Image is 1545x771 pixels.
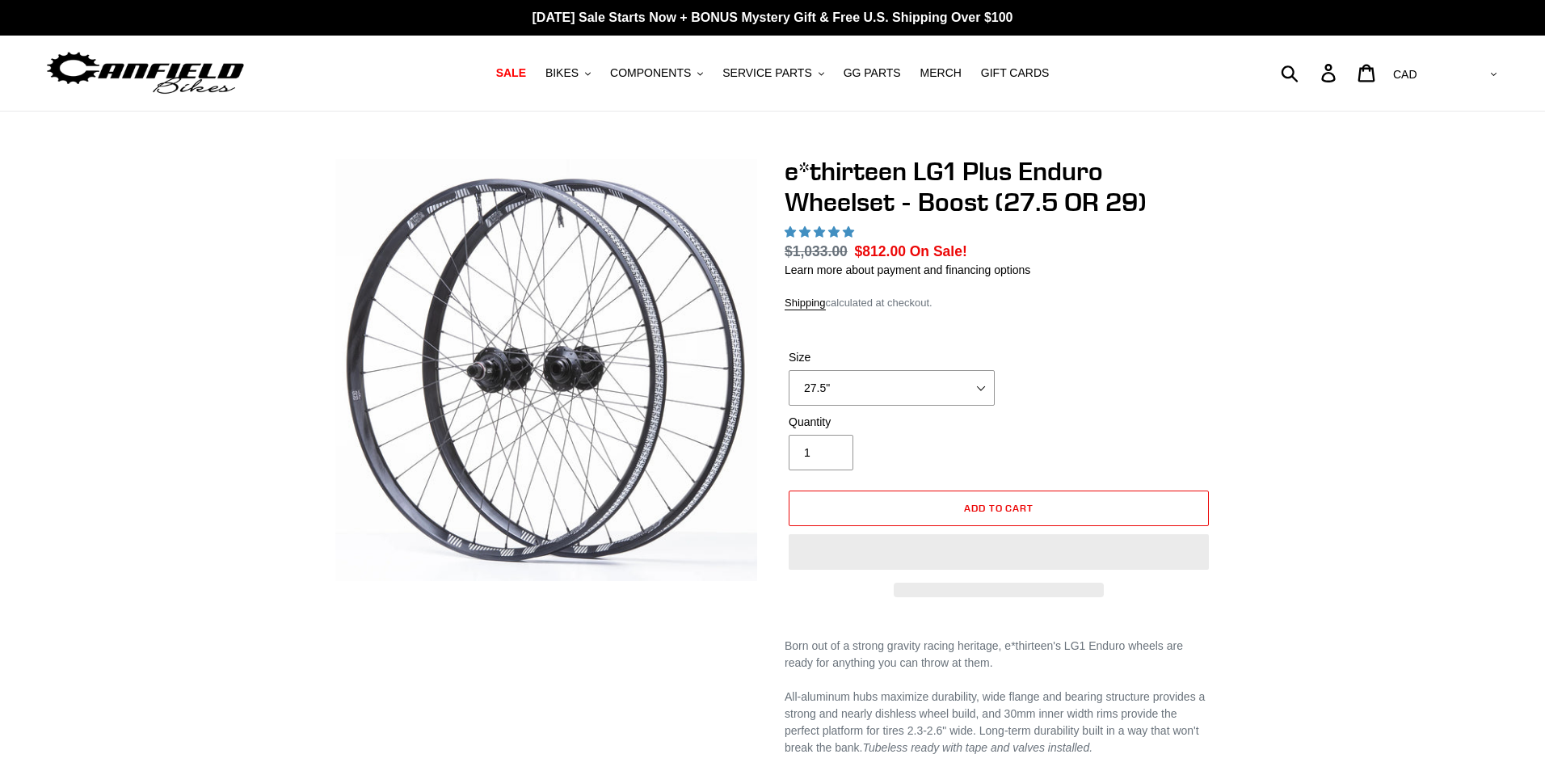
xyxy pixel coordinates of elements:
[496,66,526,80] span: SALE
[602,62,711,84] button: COMPONENTS
[537,62,599,84] button: BIKES
[863,741,1093,754] em: Tubeless ready with tape and valves installed.
[44,48,246,99] img: Canfield Bikes
[1290,55,1331,91] input: Search
[545,66,579,80] span: BIKES
[973,62,1058,84] a: GIFT CARDS
[912,62,970,84] a: MERCH
[714,62,831,84] button: SERVICE PARTS
[722,66,811,80] span: SERVICE PARTS
[844,66,901,80] span: GG PARTS
[785,156,1213,218] h1: e*thirteen LG1 Plus Enduro Wheelset - Boost (27.5 OR 29)
[785,295,1213,311] div: calculated at checkout.
[785,243,848,259] s: $1,033.00
[610,66,691,80] span: COMPONENTS
[789,349,995,366] label: Size
[785,638,1213,672] div: Born out of a strong gravity racing heritage, e*thirteen's LG1 Enduro wheels are ready for anythi...
[964,502,1034,514] span: Add to cart
[855,243,906,259] span: $812.00
[789,414,995,431] label: Quantity
[785,263,1030,276] a: Learn more about payment and financing options
[910,241,967,262] span: On Sale!
[335,159,757,581] img: e*thirteen LG1 Plus Enduro Wheelset - Boost (27.5 OR 29)
[920,66,962,80] span: MERCH
[785,225,857,238] span: 5.00 stars
[789,491,1209,526] button: Add to cart
[785,689,1213,756] p: All-aluminum hubs maximize durability, wide flange and bearing structure provides a strong and ne...
[488,62,534,84] a: SALE
[836,62,909,84] a: GG PARTS
[981,66,1050,80] span: GIFT CARDS
[785,297,826,310] a: Shipping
